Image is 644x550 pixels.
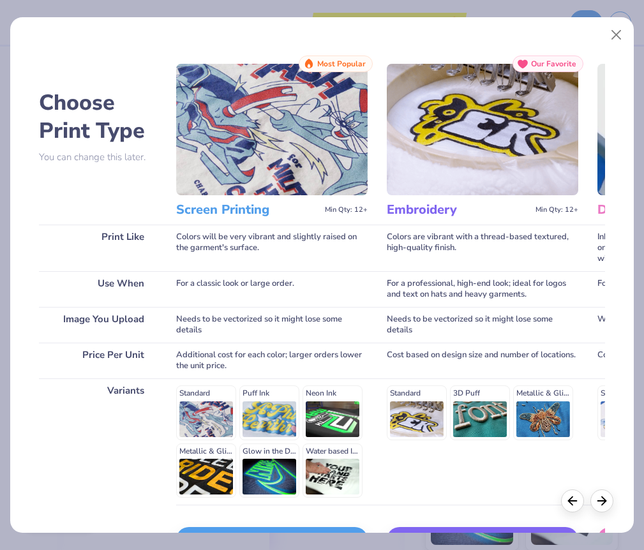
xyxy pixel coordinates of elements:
span: Most Popular [317,59,366,68]
div: Additional cost for each color; larger orders lower the unit price. [176,343,368,378]
h3: Screen Printing [176,202,320,218]
img: Screen Printing [176,64,368,195]
div: Image You Upload [39,307,157,343]
div: Needs to be vectorized so it might lose some details [176,307,368,343]
div: Variants [39,378,157,505]
div: For a professional, high-end look; ideal for logos and text on hats and heavy garments. [387,271,578,307]
div: Needs to be vectorized so it might lose some details [387,307,578,343]
div: Cost based on design size and number of locations. [387,343,578,378]
button: Close [604,23,629,47]
div: Colors will be very vibrant and slightly raised on the garment's surface. [176,225,368,271]
h2: Choose Print Type [39,89,157,145]
div: Use When [39,271,157,307]
span: Min Qty: 12+ [325,205,368,214]
div: For a classic look or large order. [176,271,368,307]
div: Price Per Unit [39,343,157,378]
span: Min Qty: 12+ [535,205,578,214]
div: Colors are vibrant with a thread-based textured, high-quality finish. [387,225,578,271]
span: Our Favorite [531,59,576,68]
p: You can change this later. [39,152,157,163]
img: Embroidery [387,64,578,195]
div: Print Like [39,225,157,271]
h3: Embroidery [387,202,530,218]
